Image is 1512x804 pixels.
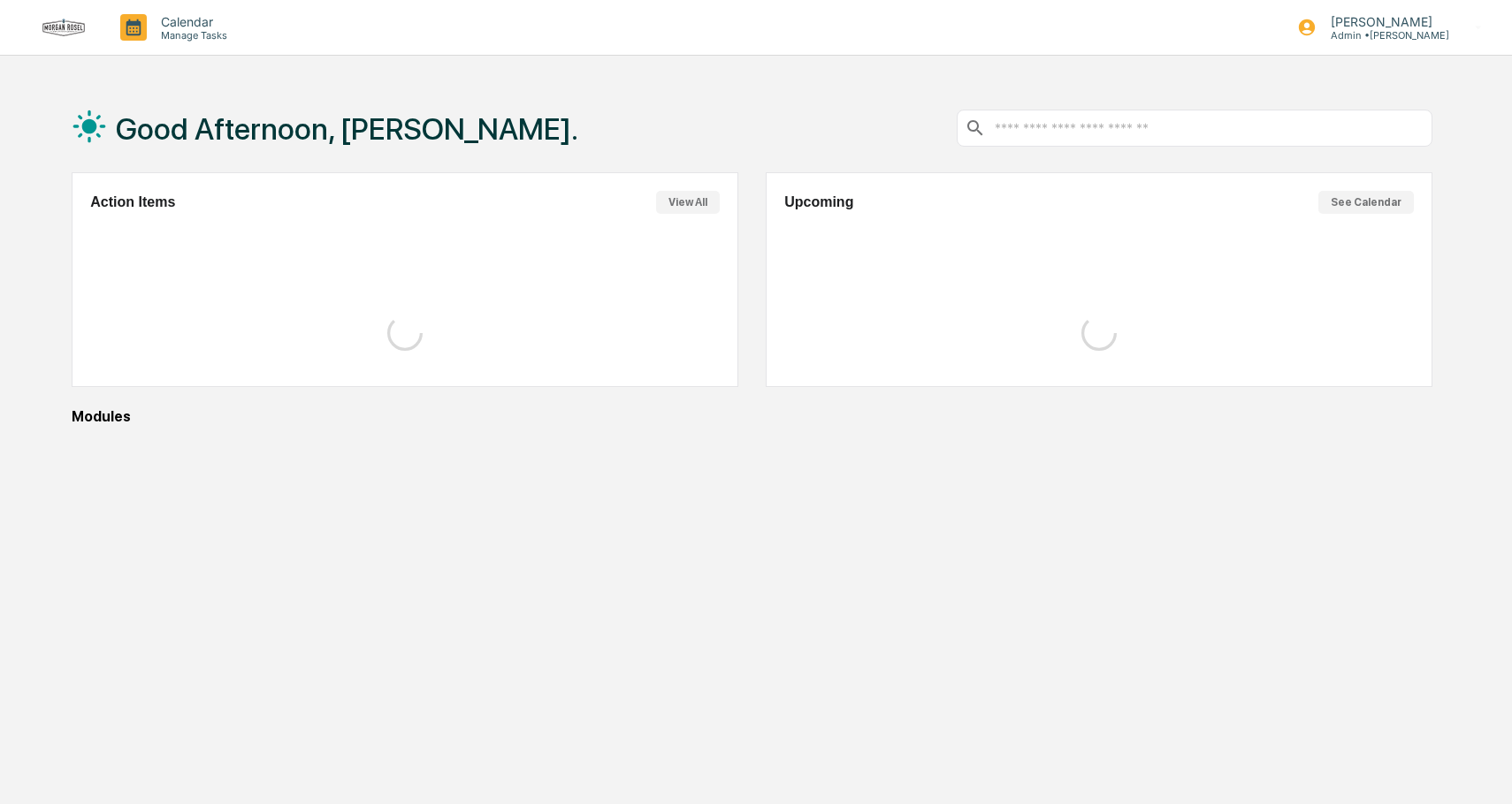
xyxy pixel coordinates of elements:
div: Modules [72,408,1432,425]
p: Admin • [PERSON_NAME] [1317,29,1449,42]
p: Manage Tasks [147,29,236,42]
img: logo [42,19,85,36]
button: View All [656,191,720,214]
h2: Action Items [90,194,175,210]
h2: Upcoming [784,194,853,210]
p: [PERSON_NAME] [1317,14,1449,29]
h1: Good Afternoon, [PERSON_NAME]. [116,111,578,147]
button: See Calendar [1318,191,1414,214]
p: Calendar [147,14,236,29]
